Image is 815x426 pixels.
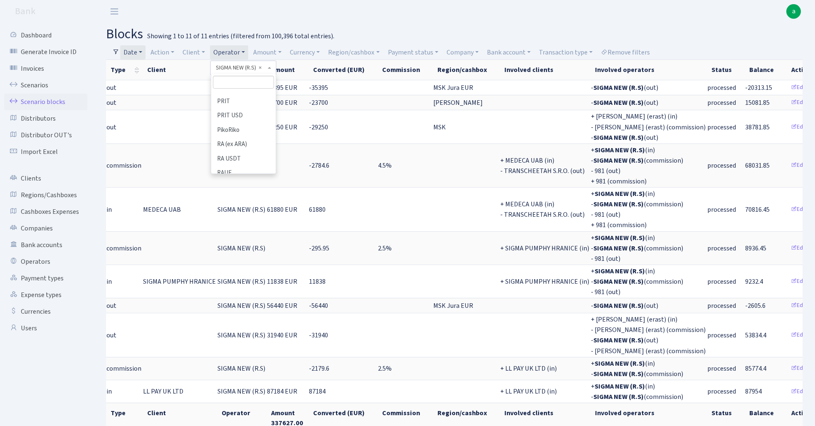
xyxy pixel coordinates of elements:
[120,45,146,59] a: Date
[593,200,644,209] strong: SIGMA NEW (R.S)
[378,244,392,253] span: 2.5%
[433,98,483,107] span: [PERSON_NAME]
[106,244,141,253] span: commission
[378,161,392,170] span: 4.5%
[309,331,328,340] span: -31940
[787,159,810,172] a: Edit
[4,60,87,77] a: Invoices
[591,267,683,297] span: + (in) - (commission) - 981 (out)
[591,315,706,355] span: + [PERSON_NAME] (erast) (in) - [PERSON_NAME] (erast) (commission) - (out) - [PERSON_NAME] (erast)...
[500,277,589,286] span: + SIGMA PUMPHY HRANICE (in)
[217,277,265,286] span: SIGMA NEW (R.S)
[309,161,329,170] span: -2784.6
[745,205,770,214] span: 70816.45
[593,369,644,379] strong: SIGMA NEW (R.S)
[147,32,334,40] div: Showing 1 to 11 of 11 entries (filtered from 100,396 total entries).
[4,253,87,270] a: Operators
[106,387,112,396] span: in
[267,387,297,396] span: 87184 EUR
[590,60,706,80] th: Involved operators
[433,123,446,132] span: MSK
[745,83,772,92] span: -20313.15
[593,277,644,286] strong: SIGMA NEW (R.S)
[212,94,275,109] li: PRIT
[787,275,810,288] a: Edit
[106,277,112,286] span: in
[267,301,297,310] span: 56440 EUR
[106,301,116,310] span: out
[500,244,589,253] span: + SIGMA PUMPHY HRANICE (in)
[217,244,265,253] span: SIGMA NEW (R.S)
[210,61,276,75] span: SIGMA NEW (R.S)
[443,45,482,59] a: Company
[745,301,766,310] span: -2605.6
[308,60,377,80] th: Converted (EUR)
[4,110,87,127] a: Distributors
[593,156,644,165] strong: SIGMA NEW (R.S)
[4,187,87,203] a: Regions/Cashboxes
[309,387,326,396] span: 87184
[706,60,744,80] th: Status
[707,244,736,253] span: processed
[309,277,326,286] span: 11838
[212,123,275,138] li: PikoRiko
[4,220,87,237] a: Companies
[250,45,285,59] a: Amount
[309,205,326,214] span: 61880
[593,301,644,310] strong: SIGMA NEW (R.S)
[433,83,473,92] span: MSK Jura EUR
[745,244,766,253] span: 8936.45
[707,387,736,396] span: processed
[309,123,328,132] span: -29250
[217,364,265,373] span: SIGMA NEW (R.S)
[212,166,275,181] li: RAUF
[591,83,658,92] span: - (out)
[267,83,297,92] span: 35395 EUR
[106,364,141,373] span: commission
[745,161,770,170] span: 68031.85
[598,45,653,59] a: Remove filters
[787,203,810,216] a: Edit
[745,123,770,132] span: 38781.85
[217,301,265,310] span: SIGMA NEW (R.S)
[267,277,297,286] span: 11838 EUR
[325,45,383,59] a: Region/cashbox
[707,83,736,92] span: processed
[787,299,810,312] a: Edit
[309,301,328,310] span: -56440
[484,45,534,59] a: Bank account
[707,331,736,340] span: processed
[787,385,810,398] a: Edit
[385,45,442,59] a: Payment status
[143,205,181,214] span: MEDECA UAB
[267,331,297,340] span: 31940 EUR
[4,287,87,303] a: Expense types
[593,392,644,401] strong: SIGMA NEW (R.S)
[787,96,810,109] a: Edit
[179,45,208,59] a: Client
[591,112,706,142] span: + [PERSON_NAME] (erast) (in) - [PERSON_NAME] (erast) (commission) - (out)
[4,27,87,44] a: Dashboard
[309,98,328,107] span: -23700
[595,382,645,391] strong: SIGMA NEW (R.S)
[595,359,645,368] strong: SIGMA NEW (R.S)
[745,387,762,396] span: 87954
[106,60,142,80] th: Type : activate to sort column ascending
[707,123,736,132] span: processed
[707,98,736,107] span: processed
[591,146,683,186] span: + (in) - (commission) - 981 (out) + 981 (commission)
[104,5,125,18] button: Toggle navigation
[4,203,87,220] a: Cashboxes Expenses
[106,25,143,44] span: blocks
[212,137,275,152] li: RA (ex ARA)
[595,267,645,276] strong: SIGMA NEW (R.S)
[707,161,736,170] span: processed
[787,362,810,375] a: Edit
[106,205,112,214] span: in
[591,359,683,379] span: + (in) - (commission)
[259,64,262,72] span: Remove all items
[106,331,116,340] span: out
[106,123,116,132] span: out
[591,189,683,230] span: + (in) - (commission) - 981 (out) + 981 (commission)
[745,331,766,340] span: 53834.4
